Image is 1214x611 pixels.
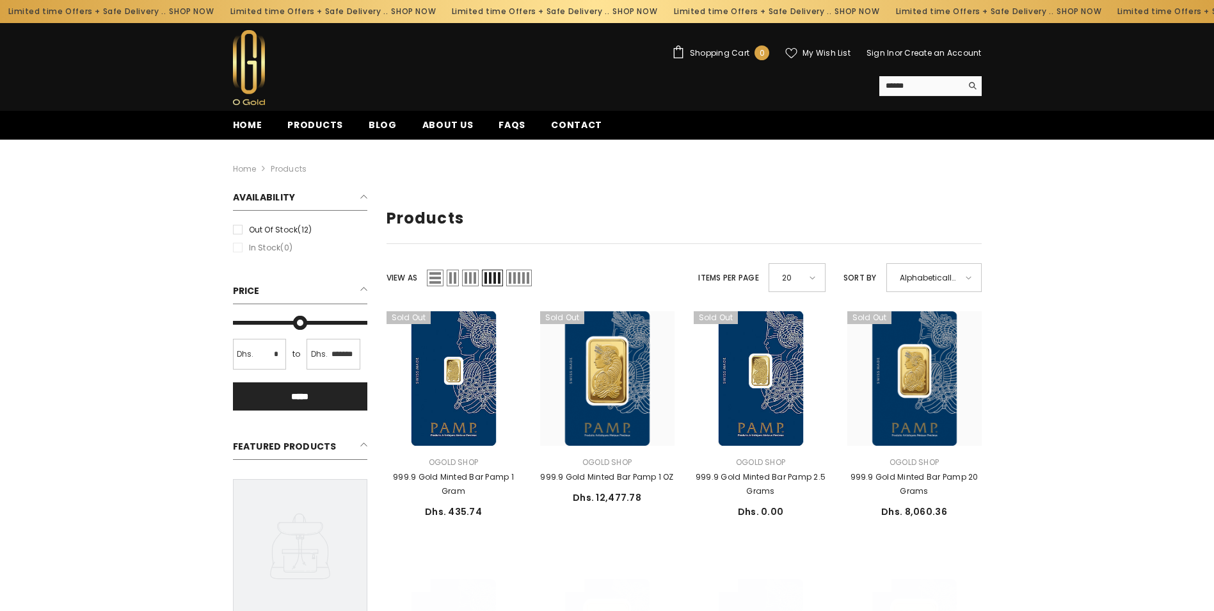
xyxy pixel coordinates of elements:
[298,224,312,235] span: (12)
[582,457,632,468] a: Ogold Shop
[220,118,275,140] a: Home
[387,311,521,446] a: 999.9 Gold Minted Bar Pamp 1 Gram
[760,46,765,60] span: 0
[785,47,851,59] a: My Wish List
[187,1,409,22] div: Limited time Offers + Safe Delivery ..
[237,347,254,361] span: Dhs.
[782,268,801,287] span: 20
[694,579,739,592] span: Sold out
[462,270,479,286] span: Grid 3
[387,579,431,592] span: Sold out
[311,347,328,361] span: Dhs.
[900,268,957,287] span: Alphabetically, A-Z
[738,505,784,518] span: Dhs. 0.00
[904,47,981,58] a: Create an Account
[233,284,260,297] span: Price
[847,579,892,592] span: Sold out
[694,311,828,446] a: 999.9 Gold Minted Bar Pamp 2.5 Grams
[578,4,623,19] a: SHOP NOW
[233,30,265,105] img: Ogold Shop
[356,118,410,140] a: Blog
[409,1,631,22] div: Limited time Offers + Safe Delivery ..
[690,49,749,57] span: Shopping Cart
[736,457,785,468] a: Ogold Shop
[233,162,257,176] a: Home
[233,191,296,204] span: Availability
[271,163,307,174] a: Products
[287,118,343,131] span: Products
[538,118,615,140] a: Contact
[847,311,892,324] span: Sold out
[895,47,902,58] span: or
[573,491,641,504] span: Dhs. 12,477.78
[427,270,443,286] span: List
[499,118,525,131] span: FAQs
[847,470,982,498] a: 999.9 Gold Minted Bar Pamp 20 Grams
[631,1,853,22] div: Limited time Offers + Safe Delivery ..
[1022,4,1067,19] a: SHOP NOW
[233,436,367,460] h2: Featured Products
[369,118,397,131] span: Blog
[275,118,356,140] a: Products
[289,347,304,361] span: to
[803,49,851,57] span: My Wish List
[540,311,675,446] a: 999.9 Gold Minted Bar Pamp 1 OZ
[672,45,769,60] a: Shopping Cart
[867,47,895,58] a: Sign In
[387,470,521,498] a: 999.9 Gold Minted Bar Pamp 1 Gram
[540,311,585,324] span: Sold out
[769,263,826,292] div: 20
[886,263,982,292] div: Alphabetically, A-Z
[881,505,947,518] span: Dhs. 8,060.36
[962,76,982,95] button: Search
[890,457,939,468] a: Ogold Shop
[387,271,418,285] label: View as
[698,271,758,285] label: Items per page
[387,209,982,228] h1: Products
[486,118,538,140] a: FAQs
[694,311,739,324] span: Sold out
[551,118,602,131] span: Contact
[410,118,486,140] a: About us
[387,311,431,324] span: Sold out
[800,4,845,19] a: SHOP NOW
[429,457,478,468] a: Ogold Shop
[540,579,585,592] span: Sold out
[233,140,982,181] nav: breadcrumbs
[694,470,828,498] a: 999.9 Gold Minted Bar Pamp 2.5 Grams
[356,4,401,19] a: SHOP NOW
[134,4,179,19] a: SHOP NOW
[482,270,503,286] span: Grid 4
[233,223,367,237] label: Out of stock
[852,1,1074,22] div: Limited time Offers + Safe Delivery ..
[425,505,482,518] span: Dhs. 435.74
[233,118,262,131] span: Home
[540,470,675,484] a: 999.9 Gold Minted Bar Pamp 1 OZ
[847,311,982,446] a: 999.9 Gold Minted Bar Pamp 20 Grams
[506,270,532,286] span: Grid 5
[447,270,459,286] span: Grid 2
[879,76,982,96] summary: Search
[843,271,877,285] label: Sort by
[422,118,474,131] span: About us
